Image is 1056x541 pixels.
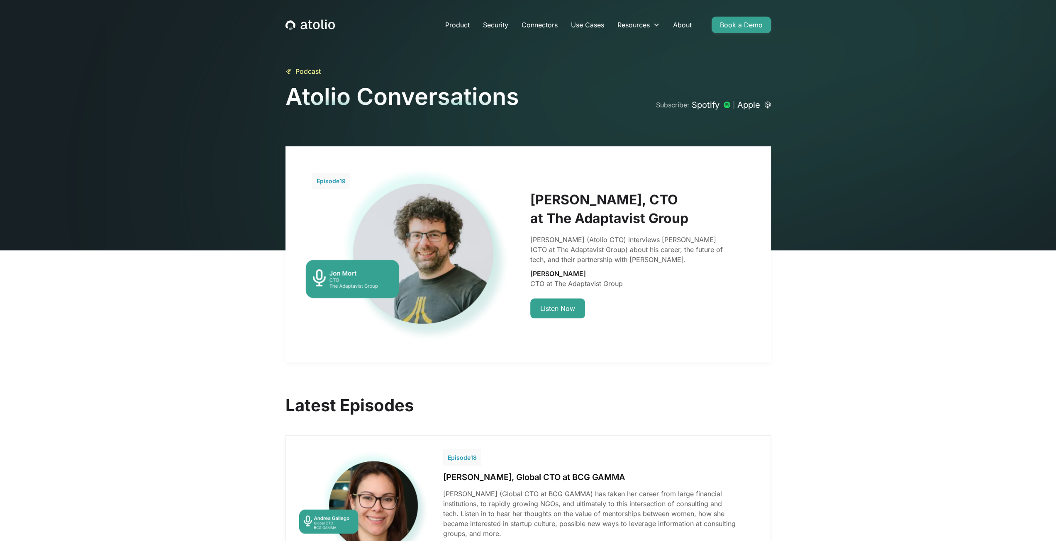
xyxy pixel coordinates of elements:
a: Use Cases [564,17,611,33]
div: Spotify [692,99,719,111]
a: Product [439,17,476,33]
a: Security [476,17,515,33]
div: Resources [611,17,666,33]
div: Resources [617,20,650,30]
div: | [733,100,735,110]
div: Apple [737,99,760,111]
h1: Atolio Conversations [285,83,519,111]
a: Book a Demo [712,17,771,33]
a: Connectors [515,17,564,33]
div: Subscribe: [656,100,689,110]
div: Podcast [295,66,321,76]
a: home [285,19,335,30]
a: Spotify [692,99,730,111]
iframe: Chat Widget [1015,501,1056,541]
a: About [666,17,698,33]
h2: Latest Episodes [285,395,771,415]
a: Apple [737,99,771,111]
